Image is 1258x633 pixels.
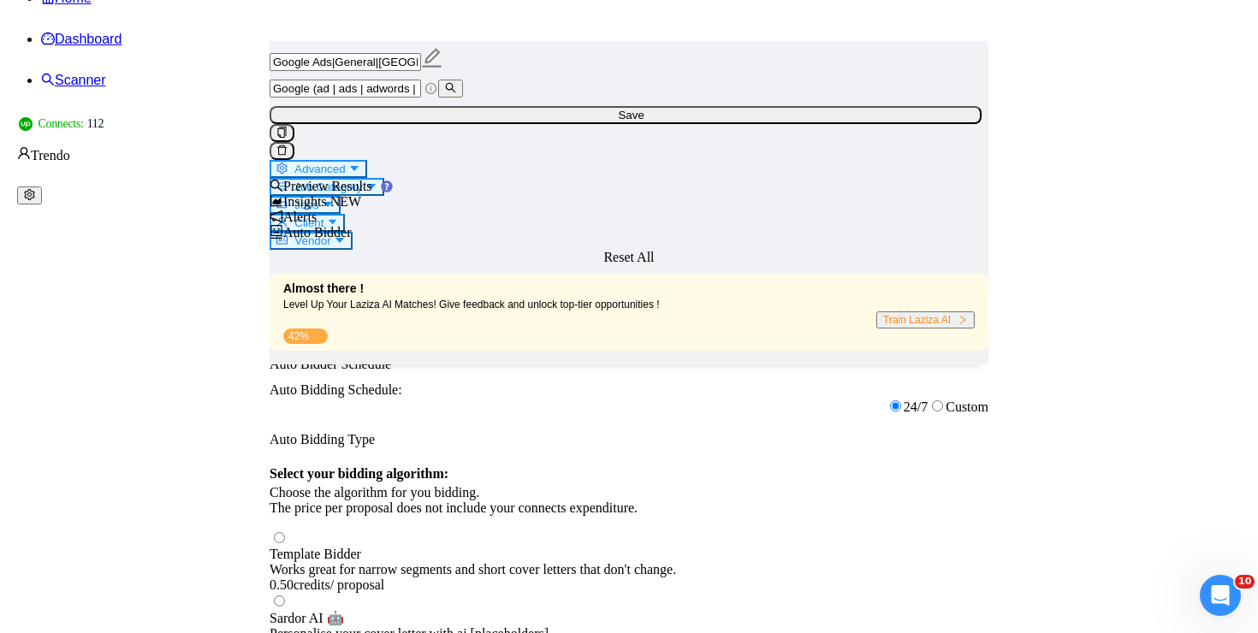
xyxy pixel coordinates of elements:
[270,562,988,577] div: Works great for narrow segments and short cover letters that don't change.
[348,163,359,174] span: caret-down
[270,432,988,447] div: Auto Bidding Type
[19,117,33,131] img: upwork-logo.png
[270,179,283,192] span: search
[55,32,122,46] span: Dashboard
[270,210,283,223] span: notification
[270,106,982,124] button: Save
[24,189,35,200] span: setting
[425,83,436,94] span: info-circle
[270,194,361,209] span: Insights
[603,250,654,265] a: Reset All
[270,142,294,160] button: delete
[330,194,361,209] span: NEW
[330,577,385,592] span: / proposal
[1235,575,1255,589] span: 10
[618,109,644,121] span: Save
[946,399,988,414] span: Custom
[270,160,367,178] button: settingAdvancedcaret-down
[276,163,288,174] span: setting
[38,115,83,133] span: Connects:
[876,311,975,328] button: Train Laziza AI
[17,146,31,160] span: user
[890,400,901,411] input: 24/7
[55,73,106,87] span: Scanner
[276,145,288,156] span: delete
[270,225,283,239] span: robot
[270,485,638,515] span: Choose the algorithm for you bidding. The price per proposal does not include your connects expen...
[270,466,988,482] h4: Select your bidding algorithm:
[270,80,421,98] input: Search Freelance Jobs...
[270,232,353,250] button: idcardVendorcaret-down
[932,400,943,411] input: Custom
[41,19,1251,60] li: Dashboard
[270,178,384,196] button: barsJob Categorycaret-down
[276,127,288,138] span: copy
[270,577,330,592] span: 0.50 credits
[438,80,463,98] button: search
[270,53,421,71] input: Scanner name...
[270,610,988,626] div: Sardor AI 🤖
[445,82,456,93] span: search
[41,60,1251,101] li: Scanner
[270,179,388,193] span: Preview Results
[904,399,928,414] span: 24/7
[958,315,968,325] span: right
[270,225,352,240] span: Auto Bidder
[270,210,317,224] span: Alerts
[41,32,55,45] span: dashboard
[17,187,42,202] a: setting
[421,47,443,69] span: edit
[270,382,988,398] div: Auto Bidding Schedule:
[883,314,968,326] span: Train Laziza AI
[270,547,988,562] div: Template Bidder
[294,234,330,247] span: Vendor
[1200,575,1241,616] iframe: Intercom live chat
[379,179,395,194] div: Tooltip anchor
[270,124,294,142] button: copy
[270,194,283,208] span: area-chart
[41,73,55,86] span: search
[270,357,988,372] div: Auto Bidder Schedule
[283,299,660,311] span: Level Up Your Laziza AI Matches! Give feedback and unlock top-tier opportunities !
[294,163,345,175] span: Advanced
[41,73,106,87] a: searchScanner
[17,186,42,204] button: setting
[283,328,328,344] span: 42%
[283,281,364,295] span: Almost there !
[87,115,104,133] span: 112
[41,32,122,46] a: dashboardDashboard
